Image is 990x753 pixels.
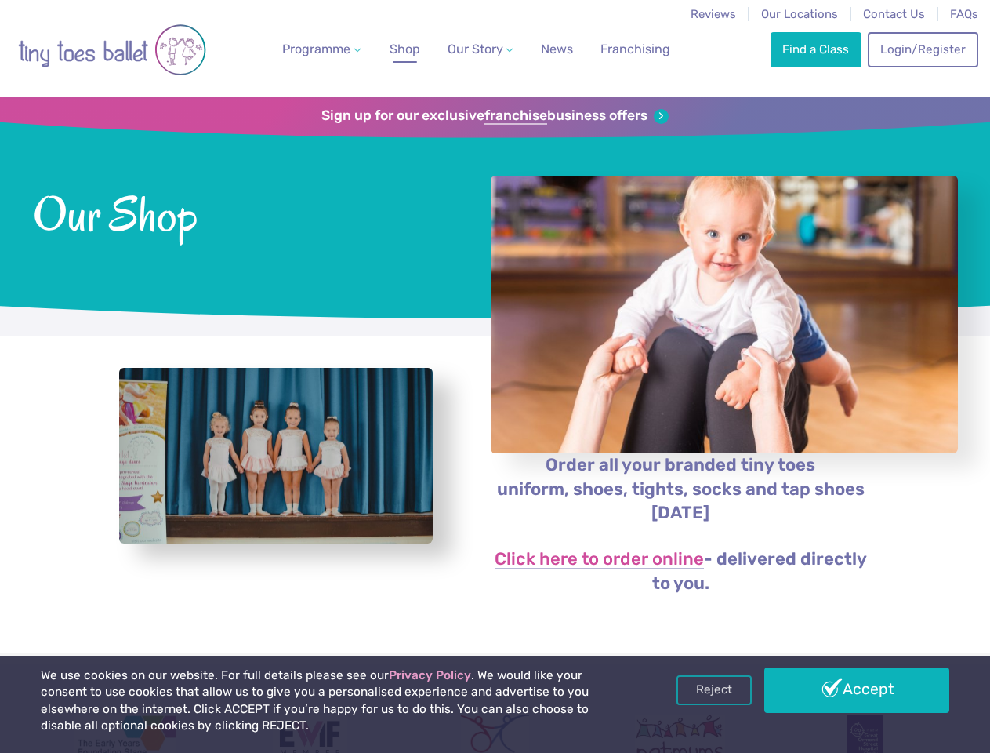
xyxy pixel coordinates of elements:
a: Programme [276,34,367,65]
img: tiny toes ballet [18,10,206,89]
p: - delivered directly to you. [490,547,872,596]
a: Privacy Policy [389,668,471,682]
span: Programme [282,42,350,56]
strong: franchise [484,107,547,125]
a: FAQs [950,7,978,21]
p: We use cookies on our website. For full details please see our . We would like your consent to us... [41,668,631,735]
a: Login/Register [868,32,977,67]
a: Contact Us [863,7,925,21]
span: Our Shop [33,183,449,241]
p: Order all your branded tiny toes uniform, shoes, tights, socks and tap shoes [DATE] [490,453,872,526]
a: Franchising [594,34,676,65]
a: News [535,34,579,65]
a: Find a Class [771,32,861,67]
a: Accept [764,668,949,713]
span: Our Story [448,42,503,56]
a: Our Story [441,34,519,65]
a: Reject [676,675,752,705]
a: Shop [383,34,426,65]
a: Click here to order online [495,551,704,569]
a: Our Locations [761,7,838,21]
a: View full-size image [119,368,433,544]
span: Franchising [600,42,670,56]
span: Shop [390,42,420,56]
span: News [541,42,573,56]
a: Reviews [691,7,736,21]
a: Sign up for our exclusivefranchisebusiness offers [321,107,669,125]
